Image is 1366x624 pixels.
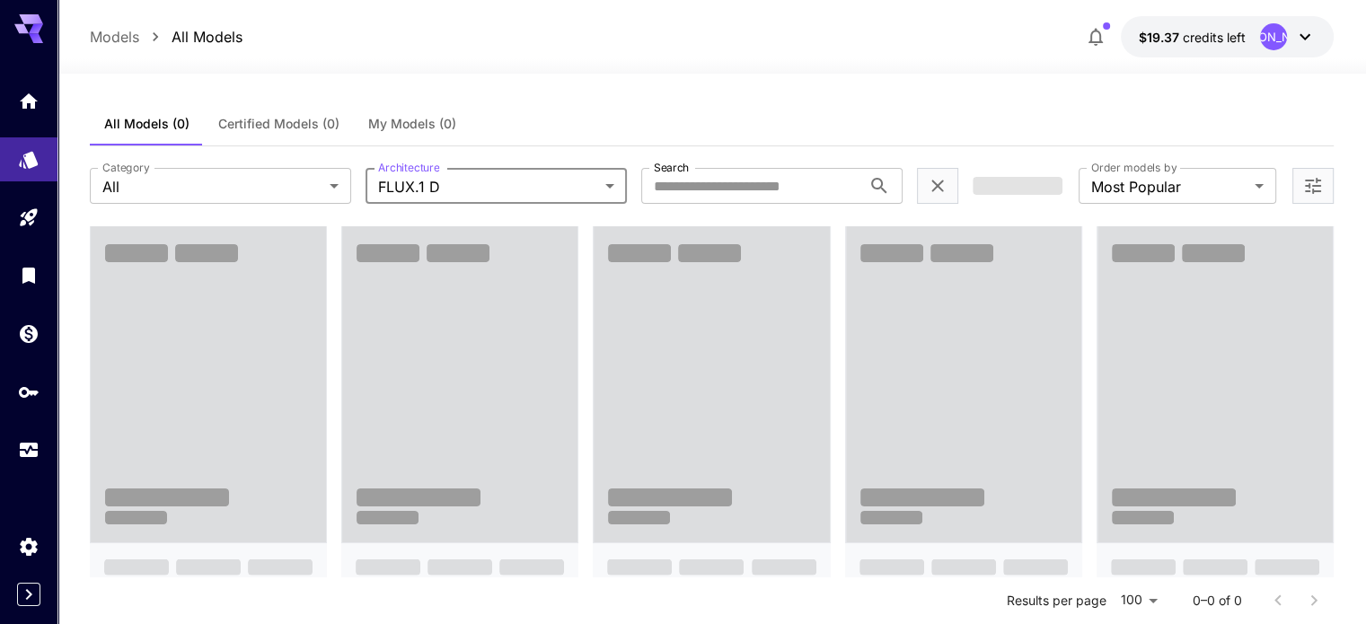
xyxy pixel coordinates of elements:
[18,381,40,403] div: API Keys
[18,535,40,558] div: Settings
[18,143,40,165] div: Models
[1302,175,1324,198] button: Open more filters
[1121,16,1334,57] button: $19.37405[PERSON_NAME]
[927,175,948,198] button: Clear filters (1)
[90,26,242,48] nav: breadcrumb
[1183,30,1246,45] span: credits left
[1139,30,1183,45] span: $19.37
[102,160,150,175] label: Category
[18,439,40,461] div: Usage
[102,176,322,198] span: All
[172,26,242,48] a: All Models
[18,207,40,229] div: Playground
[654,160,689,175] label: Search
[18,264,40,286] div: Library
[90,26,139,48] a: Models
[1260,23,1287,50] div: [PERSON_NAME]
[378,160,439,175] label: Architecture
[17,583,40,606] button: Expand sidebar
[18,322,40,345] div: Wallet
[104,116,189,132] span: All Models (0)
[1114,587,1164,613] div: 100
[18,90,40,112] div: Home
[1091,160,1177,175] label: Order models by
[218,116,339,132] span: Certified Models (0)
[368,116,456,132] span: My Models (0)
[1139,28,1246,47] div: $19.37405
[1007,592,1106,610] p: Results per page
[1091,176,1247,198] span: Most Popular
[378,176,598,198] span: FLUX.1 D
[1193,592,1242,610] p: 0–0 of 0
